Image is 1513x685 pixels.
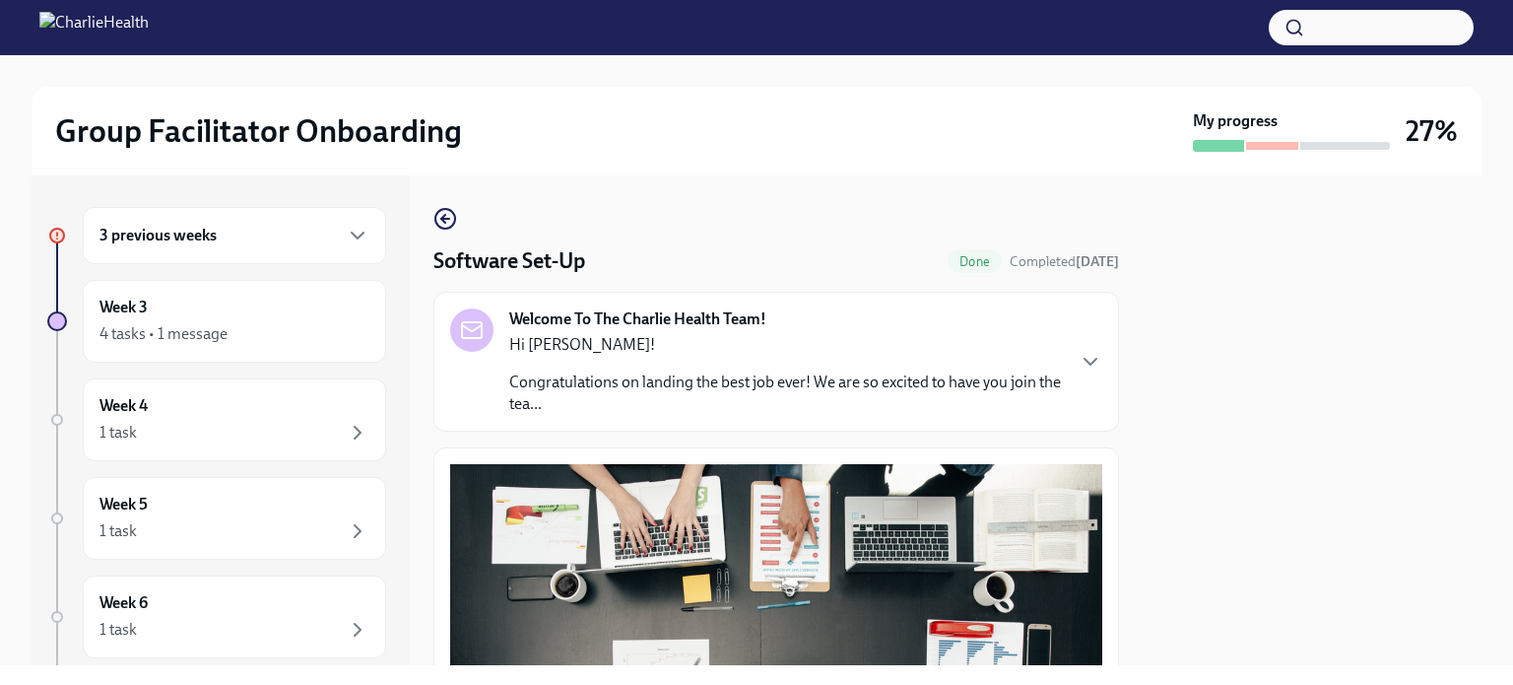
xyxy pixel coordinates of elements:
[55,111,462,151] h2: Group Facilitator Onboarding
[99,592,148,614] h6: Week 6
[1010,253,1119,270] span: Completed
[509,334,1063,356] p: Hi [PERSON_NAME]!
[948,254,1002,269] span: Done
[1010,252,1119,271] span: September 8th, 2025 13:54
[99,323,228,345] div: 4 tasks • 1 message
[39,12,149,43] img: CharlieHealth
[47,576,386,658] a: Week 61 task
[1193,110,1278,132] strong: My progress
[47,378,386,461] a: Week 41 task
[99,422,137,444] div: 1 task
[99,494,148,515] h6: Week 5
[509,372,1063,415] p: Congratulations on landing the best job ever! We are so excited to have you join the tea...
[509,308,766,330] strong: Welcome To The Charlie Health Team!
[47,280,386,363] a: Week 34 tasks • 1 message
[47,477,386,560] a: Week 51 task
[99,520,137,542] div: 1 task
[99,395,148,417] h6: Week 4
[99,297,148,318] h6: Week 3
[83,207,386,264] div: 3 previous weeks
[1076,253,1119,270] strong: [DATE]
[433,246,585,276] h4: Software Set-Up
[99,225,217,246] h6: 3 previous weeks
[99,619,137,641] div: 1 task
[1406,113,1458,149] h3: 27%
